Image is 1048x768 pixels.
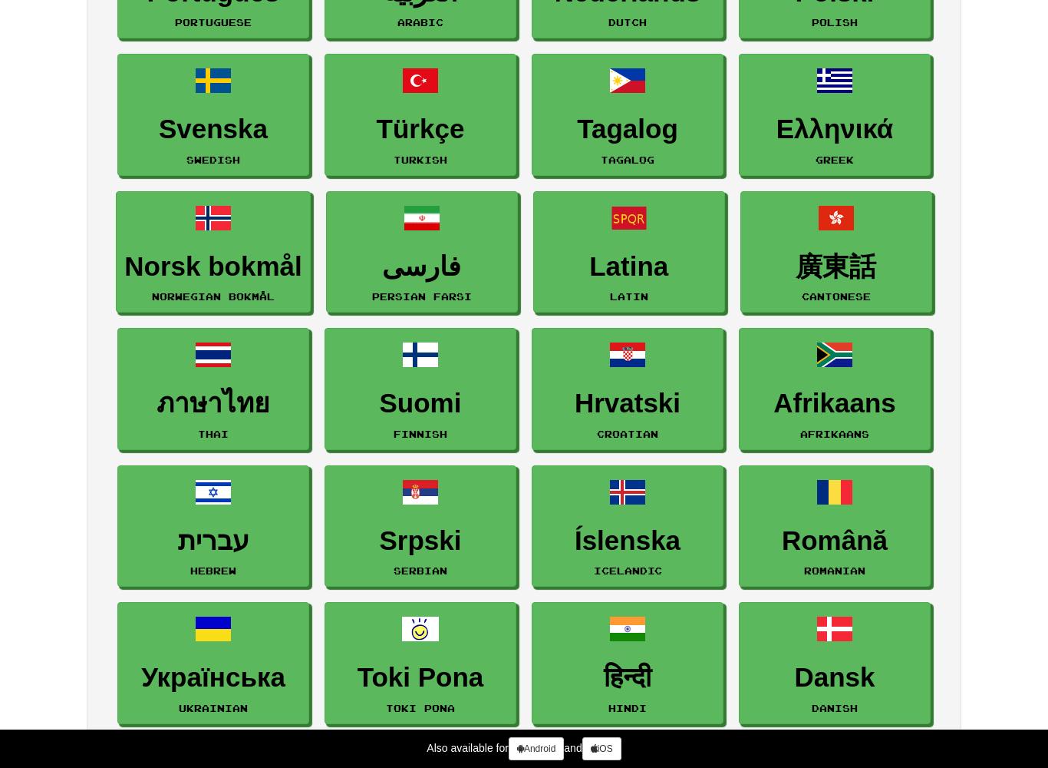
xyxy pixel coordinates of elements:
[816,154,854,165] small: Greek
[117,54,309,176] a: SvenskaSwedish
[117,328,309,450] a: ภาษาไทยThai
[333,114,508,144] h3: Türkçe
[126,114,301,144] h3: Svenska
[533,191,725,313] a: LatinaLatin
[582,737,621,760] a: iOS
[509,737,564,760] a: Android
[739,54,931,176] a: ΕλληνικάGreek
[126,526,301,556] h3: עברית
[540,526,715,556] h3: Íslenska
[747,663,922,693] h3: Dansk
[394,429,447,439] small: Finnish
[186,154,240,165] small: Swedish
[333,389,508,419] h3: Suomi
[190,565,236,576] small: Hebrew
[747,114,922,144] h3: Ελληνικά
[326,191,518,313] a: فارسیPersian Farsi
[749,252,924,282] h3: 廣東話
[540,663,715,693] h3: हिन्दी
[540,114,715,144] h3: Tagalog
[740,191,932,313] a: 廣東話Cantonese
[747,526,922,556] h3: Română
[739,328,931,450] a: AfrikaansAfrikaans
[126,389,301,419] h3: ภาษาไทย
[532,465,723,588] a: ÍslenskaIcelandic
[542,252,717,282] h3: Latina
[532,54,723,176] a: TagalogTagalog
[532,602,723,724] a: हिन्दीHindi
[117,465,309,588] a: עבריתHebrew
[597,429,658,439] small: Croatian
[175,17,252,28] small: Portuguese
[608,17,647,28] small: Dutch
[739,602,931,724] a: DanskDanish
[117,602,309,724] a: УкраїнськаUkrainian
[802,291,871,302] small: Cantonese
[325,328,516,450] a: SuomiFinnish
[372,291,472,302] small: Persian Farsi
[394,154,447,165] small: Turkish
[333,663,508,693] h3: Toki Pona
[152,291,275,302] small: Norwegian Bokmål
[394,565,447,576] small: Serbian
[325,465,516,588] a: SrpskiSerbian
[179,703,248,713] small: Ukrainian
[126,663,301,693] h3: Українська
[812,17,858,28] small: Polish
[804,565,865,576] small: Romanian
[812,703,858,713] small: Danish
[540,389,715,419] h3: Hrvatski
[739,465,931,588] a: RomânăRomanian
[325,602,516,724] a: Toki PonaToki Pona
[386,703,455,713] small: Toki Pona
[608,703,647,713] small: Hindi
[800,429,869,439] small: Afrikaans
[747,389,922,419] h3: Afrikaans
[124,252,302,282] h3: Norsk bokmål
[610,291,648,302] small: Latin
[198,429,229,439] small: Thai
[594,565,662,576] small: Icelandic
[116,191,310,313] a: Norsk bokmålNorwegian Bokmål
[325,54,516,176] a: TürkçeTurkish
[335,252,509,282] h3: فارسی
[397,17,443,28] small: Arabic
[333,526,508,556] h3: Srpski
[532,328,723,450] a: HrvatskiCroatian
[601,154,654,165] small: Tagalog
